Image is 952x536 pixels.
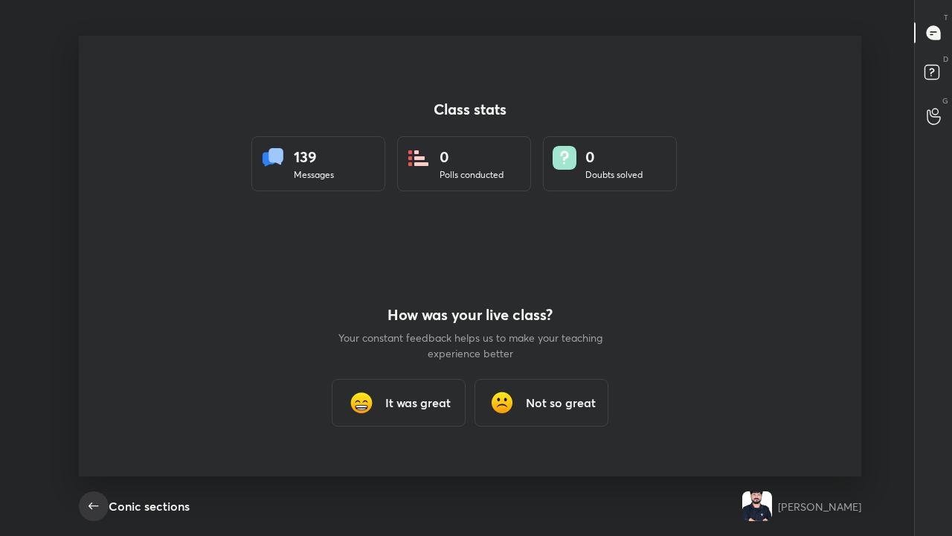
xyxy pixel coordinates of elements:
div: Doubts solved [585,168,643,182]
p: D [943,54,948,65]
img: statsMessages.856aad98.svg [261,146,285,170]
p: Your constant feedback helps us to make your teaching experience better [336,330,604,361]
img: 7c2f8db92f994768b0658335c05f33a0.jpg [742,491,772,521]
div: 0 [585,146,643,168]
div: 139 [294,146,334,168]
p: G [942,95,948,106]
img: statsPoll.b571884d.svg [407,146,431,170]
img: frowning_face_cmp.gif [487,388,517,418]
h3: It was great [385,394,451,412]
h4: Class stats [251,100,689,118]
div: [PERSON_NAME] [778,499,861,514]
img: grinning_face_with_smiling_eyes_cmp.gif [347,388,376,418]
h3: Not so great [526,394,596,412]
div: Messages [294,168,334,182]
p: T [944,12,948,23]
h4: How was your live class? [336,306,604,324]
div: Conic sections [109,497,190,515]
div: Polls conducted [440,168,504,182]
div: 0 [440,146,504,168]
img: doubts.8a449be9.svg [553,146,576,170]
